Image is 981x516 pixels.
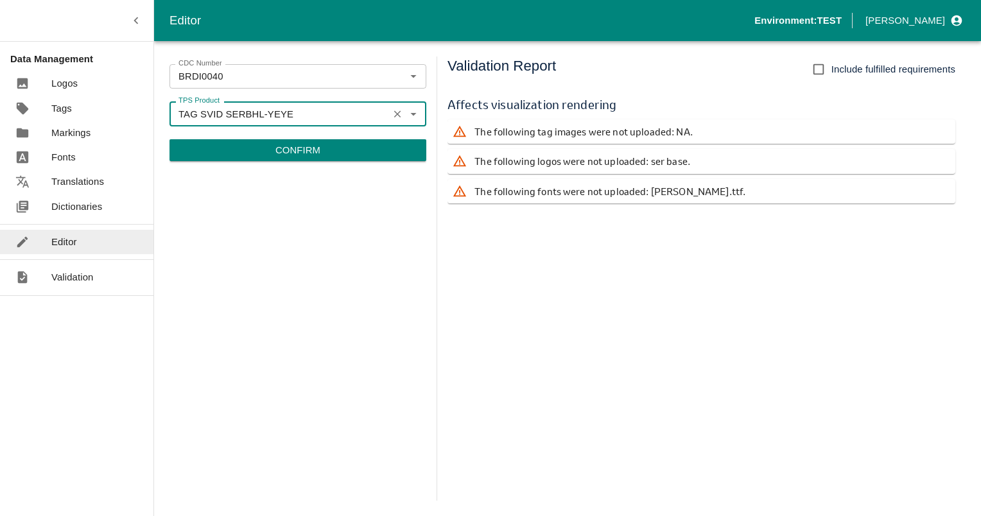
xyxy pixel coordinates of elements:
label: CDC Number [178,58,222,69]
label: TPS Product [178,96,220,106]
p: [PERSON_NAME] [865,13,945,28]
p: Translations [51,175,104,189]
p: Confirm [275,143,320,157]
p: Environment: TEST [754,13,842,28]
p: Markings [51,126,91,140]
p: The following tag images were not uploaded: NA. [474,125,693,139]
p: Data Management [10,52,153,66]
span: Include fulfilled requirements [831,62,955,76]
h6: Affects visualization rendering [447,95,955,114]
p: Tags [51,101,72,116]
p: Logos [51,76,78,90]
h5: Validation Report [447,56,556,82]
button: Clear [389,105,406,123]
button: profile [860,10,966,31]
button: Confirm [169,139,426,161]
p: Dictionaries [51,200,102,214]
p: The following logos were not uploaded: ser base. [474,154,690,168]
p: Editor [51,235,77,249]
button: Open [405,105,422,122]
p: The following fonts were not uploaded: [PERSON_NAME].ttf. [474,184,745,198]
div: Editor [169,11,754,30]
p: Fonts [51,150,76,164]
p: Validation [51,270,94,284]
button: Open [405,68,422,85]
